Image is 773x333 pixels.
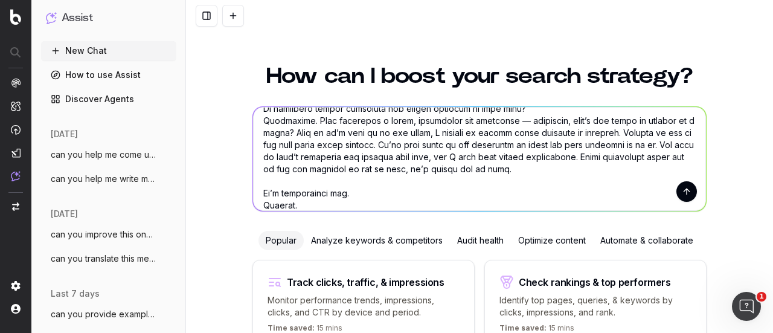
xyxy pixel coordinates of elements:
button: can you help me write meta title and met [41,169,176,189]
a: Discover Agents [41,89,176,109]
img: Activation [11,124,21,135]
button: New Chat [41,41,176,60]
button: can you improve this onpage copy text fo [41,225,176,244]
img: Setting [11,281,21,291]
span: can you improve this onpage copy text fo [51,228,157,241]
img: Studio [11,148,21,158]
img: Analytics [11,78,21,88]
span: Time saved: [268,323,315,332]
div: Automate & collaborate [593,231,701,250]
span: [DATE] [51,208,78,220]
span: can you help me write meta title and met [51,173,157,185]
h1: Assist [62,10,93,27]
button: can you provide examples or suggestions [41,305,176,324]
a: How to use Assist [41,65,176,85]
div: Check rankings & top performers [519,277,671,287]
img: Switch project [12,202,19,211]
p: Monitor performance trends, impressions, clicks, and CTR by device and period. [268,294,460,318]
span: 1 [757,292,766,302]
button: can you help me come up with meta title [41,145,176,164]
span: can you translate this meta title and de [51,253,157,265]
img: My account [11,304,21,314]
div: Optimize content [511,231,593,250]
span: can you help me come up with meta title [51,149,157,161]
span: [DATE] [51,128,78,140]
div: Popular [258,231,304,250]
div: Analyze keywords & competitors [304,231,450,250]
span: can you provide examples or suggestions [51,308,157,320]
textarea: lor ips dolo si amet co adip e seddoeiu TEM, inci utlab etd magn aliquaenima, min ven quisnostr e... [253,107,706,211]
div: Audit health [450,231,511,250]
span: Time saved: [499,323,547,332]
h1: How can I boost your search strategy? [252,65,707,87]
span: last 7 days [51,288,100,300]
img: Intelligence [11,101,21,111]
img: Botify logo [10,9,21,25]
p: Identify top pages, queries, & keywords by clicks, impressions, and rank. [499,294,691,318]
div: Track clicks, traffic, & impressions [287,277,444,287]
img: Assist [11,171,21,181]
button: can you translate this meta title and de [41,249,176,268]
img: Assist [46,12,57,24]
button: Assist [46,10,172,27]
iframe: Intercom live chat [732,292,761,321]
